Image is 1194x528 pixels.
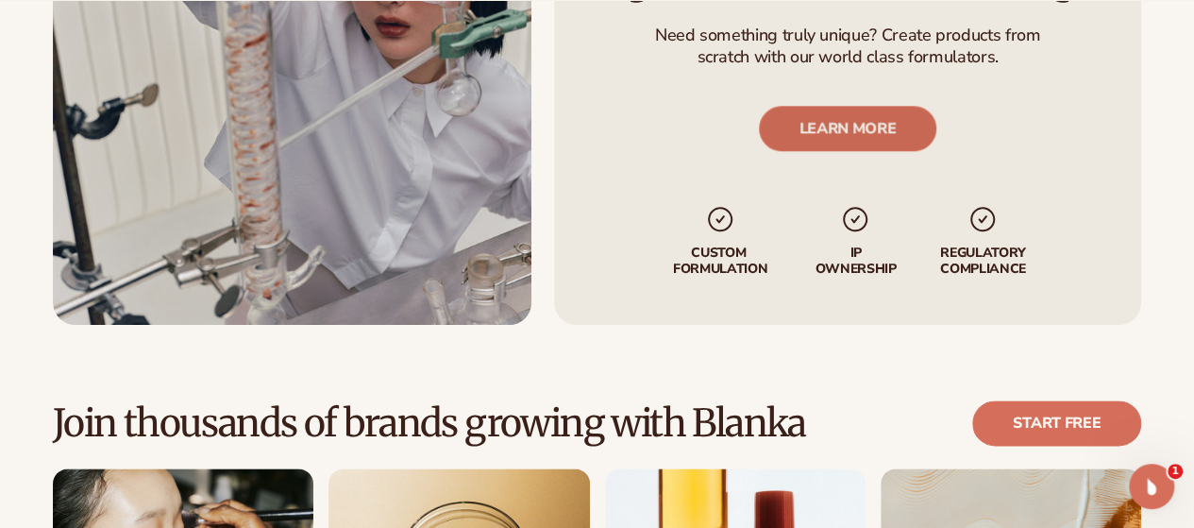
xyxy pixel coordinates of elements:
h2: Join thousands of brands growing with Blanka [53,402,806,444]
p: scratch with our world class formulators. [655,46,1040,68]
p: Custom formulation [662,247,780,279]
a: LEARN MORE [759,107,937,152]
p: IP Ownership [808,247,904,279]
img: checkmark_svg [968,205,999,235]
p: regulatory compliance [933,247,1034,279]
iframe: Intercom live chat [1129,464,1174,509]
img: checkmark_svg [841,205,871,235]
span: 1 [1168,464,1183,479]
img: checkmark_svg [705,205,735,235]
a: Start free [972,400,1141,446]
p: Need something truly unique? Create products from [655,25,1040,46]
